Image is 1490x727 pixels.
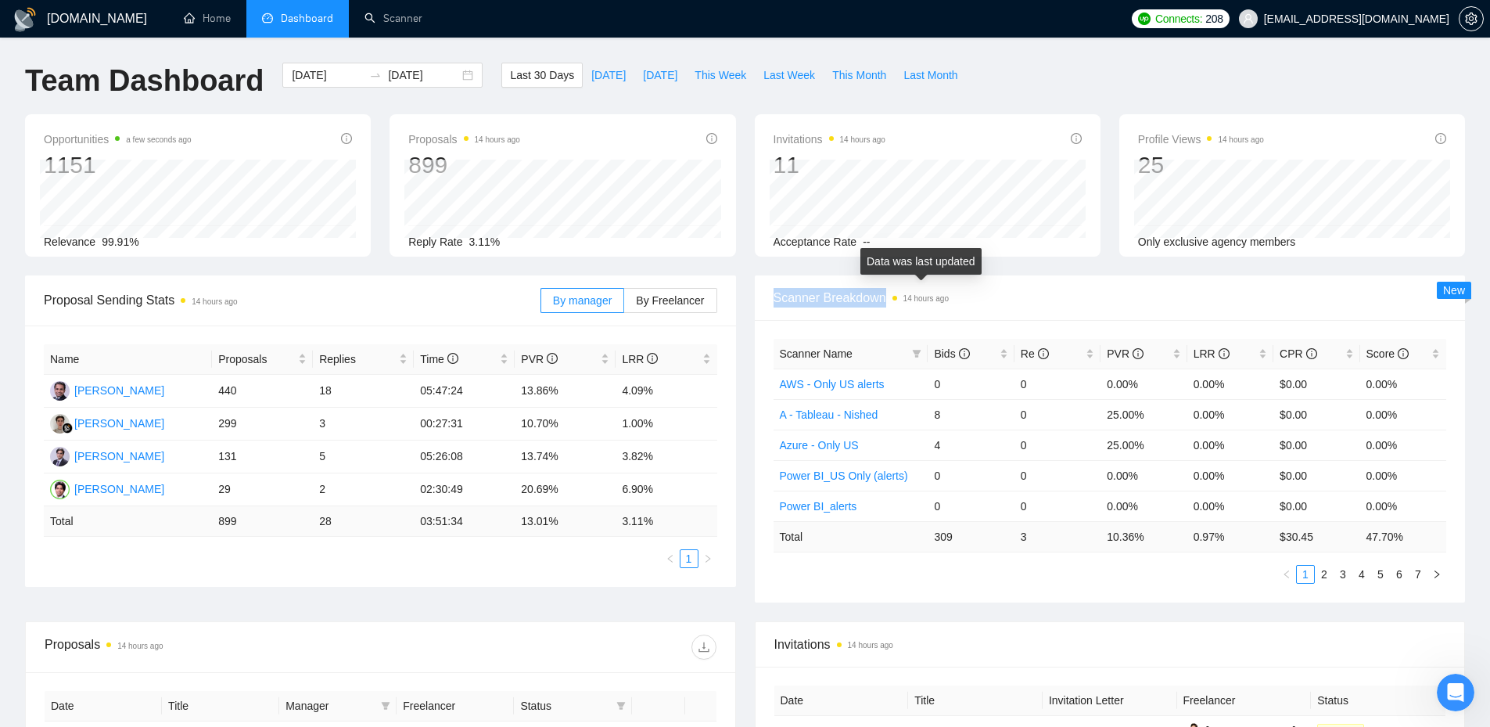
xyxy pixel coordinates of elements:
th: Name [44,344,212,375]
span: Reply Rate [408,236,462,248]
td: 0.00% [1187,430,1273,460]
img: logo [13,7,38,32]
td: 440 [212,375,313,408]
td: 0.00% [1360,399,1446,430]
a: RG[PERSON_NAME] [50,416,164,429]
button: This Week [686,63,755,88]
th: Date [45,691,162,722]
li: 4 [1352,565,1371,584]
td: 25.00% [1100,430,1187,460]
td: 899 [212,506,313,537]
h1: Team Dashboard [25,63,264,99]
li: Previous Page [1277,565,1296,584]
a: 2 [1316,566,1333,583]
td: 1.00% [616,408,716,441]
td: 6.90% [616,473,716,506]
span: Dashboard [281,12,333,25]
img: HB [50,480,70,499]
th: Title [908,686,1043,716]
li: 2 [1315,565,1334,584]
span: info-circle [1435,133,1446,144]
td: 4.09% [616,375,716,408]
td: 0.00% [1360,369,1446,399]
span: [DATE] [643,67,677,84]
span: to [369,69,382,81]
span: Only exclusive agency members [1138,236,1296,248]
a: NS[PERSON_NAME] [50,383,164,396]
td: 0.00% [1187,369,1273,399]
td: 47.70 % [1360,521,1446,552]
th: Title [162,691,279,722]
button: This Month [824,63,895,88]
img: NS [50,381,70,401]
span: filter [909,342,925,365]
td: 0.00% [1100,460,1187,491]
td: 10.70% [515,408,616,441]
button: left [1277,565,1296,584]
span: LRR [622,353,658,365]
td: Total [44,506,212,537]
td: 05:47:24 [414,375,515,408]
td: 02:30:49 [414,473,515,506]
td: 3.11 % [616,506,716,537]
button: download [691,635,716,660]
li: Previous Page [661,549,680,568]
li: 3 [1334,565,1352,584]
td: 20.69% [515,473,616,506]
span: info-circle [1306,348,1317,359]
span: Last 30 Days [510,67,574,84]
td: 13.01 % [515,506,616,537]
td: 299 [212,408,313,441]
span: Manager [285,697,375,714]
td: 0.00% [1360,460,1446,491]
span: filter [613,694,629,718]
td: 0.00% [1360,491,1446,521]
span: Status [520,697,609,714]
span: info-circle [447,353,458,364]
td: 131 [212,441,313,473]
td: 3 [313,408,414,441]
td: 0.00% [1100,369,1187,399]
button: [DATE] [634,63,686,88]
td: 18 [313,375,414,408]
span: Bids [934,347,969,360]
div: [PERSON_NAME] [74,480,164,498]
span: info-circle [1398,348,1409,359]
a: 3 [1334,566,1352,583]
div: 1151 [44,150,192,180]
span: By manager [553,294,612,307]
a: Power BI_US Only (alerts) [780,470,908,482]
td: 0.00% [1100,491,1187,521]
td: 0 [1014,369,1100,399]
td: 0 [1014,430,1100,460]
a: 1 [680,550,698,567]
span: This Month [832,67,886,84]
td: 03:51:34 [414,506,515,537]
span: Time [420,353,458,365]
span: info-circle [706,133,717,144]
span: filter [381,701,390,711]
span: Scanner Name [780,347,853,360]
button: Last 30 Days [501,63,583,88]
span: [DATE] [591,67,626,84]
button: right [698,549,717,568]
td: 0 [928,460,1014,491]
td: 0 [1014,460,1100,491]
span: Proposals [408,130,520,149]
td: $0.00 [1273,369,1359,399]
li: 1 [1296,565,1315,584]
div: [PERSON_NAME] [74,415,164,432]
span: swap-right [369,69,382,81]
iframe: Intercom live chat [1437,674,1474,711]
button: Last Month [895,63,966,88]
span: By Freelancer [636,294,704,307]
td: $0.00 [1273,460,1359,491]
a: AWS - Only US alerts [780,378,885,390]
span: Acceptance Rate [774,236,857,248]
td: 13.86% [515,375,616,408]
a: setting [1459,13,1484,25]
time: 14 hours ago [117,642,163,650]
td: 3.82% [616,441,716,473]
span: right [1432,570,1442,579]
span: filter [616,701,626,711]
